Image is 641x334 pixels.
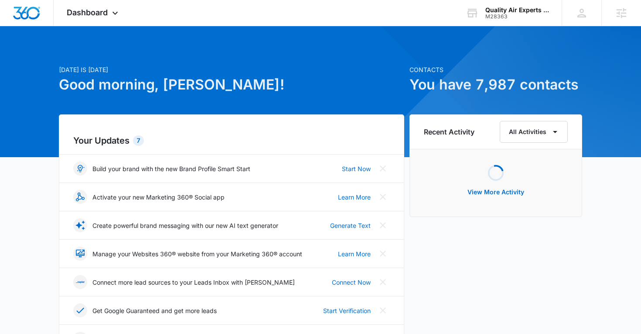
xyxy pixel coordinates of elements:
button: Close [376,275,390,289]
a: Connect Now [332,278,371,287]
div: account name [485,7,549,14]
a: Start Now [342,164,371,173]
p: Get Google Guaranteed and get more leads [92,306,217,315]
button: Close [376,247,390,261]
a: Learn More [338,193,371,202]
p: Activate your new Marketing 360® Social app [92,193,225,202]
h6: Recent Activity [424,127,474,137]
p: Contacts [409,65,582,74]
p: Manage your Websites 360® website from your Marketing 360® account [92,249,302,258]
button: Close [376,303,390,317]
p: [DATE] is [DATE] [59,65,404,74]
span: Dashboard [67,8,108,17]
div: account id [485,14,549,20]
a: Generate Text [330,221,371,230]
h1: Good morning, [PERSON_NAME]! [59,74,404,95]
h2: Your Updates [73,134,390,147]
p: Build your brand with the new Brand Profile Smart Start [92,164,250,173]
button: Close [376,190,390,204]
p: Create powerful brand messaging with our new AI text generator [92,221,278,230]
button: All Activities [500,121,568,143]
button: View More Activity [459,182,533,203]
div: 7 [133,135,144,146]
a: Start Verification [323,306,371,315]
h1: You have 7,987 contacts [409,74,582,95]
button: Close [376,162,390,176]
p: Connect more lead sources to your Leads Inbox with [PERSON_NAME] [92,278,295,287]
button: Close [376,218,390,232]
a: Learn More [338,249,371,258]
